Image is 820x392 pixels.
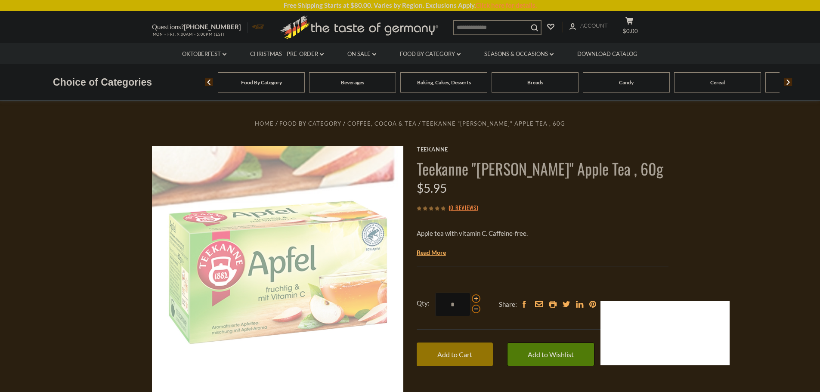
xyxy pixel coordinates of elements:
a: Add to Wishlist [507,343,594,366]
a: Cereal [710,79,725,86]
span: MON - FRI, 9:00AM - 5:00PM (EST) [152,32,225,37]
a: Christmas - PRE-ORDER [250,49,324,59]
img: previous arrow [205,78,213,86]
span: ( ) [449,203,478,212]
a: 0 Reviews [450,203,477,213]
span: Account [580,22,608,29]
a: Seasons & Occasions [484,49,554,59]
a: Download Catalog [577,49,637,59]
a: Food By Category [241,79,282,86]
a: Read More [417,248,446,257]
a: Oktoberfest [182,49,226,59]
button: Add to Cart [417,343,493,366]
span: Share: [499,299,517,310]
button: $0.00 [617,17,643,38]
span: $5.95 [417,181,447,195]
h1: Teekanne "[PERSON_NAME]" Apple Tea , 60g [417,159,668,178]
img: next arrow [784,78,792,86]
a: Click here for details. [476,1,537,9]
a: Food By Category [400,49,461,59]
a: Baking, Cakes, Desserts [417,79,471,86]
a: Home [255,120,274,127]
strong: Qty: [417,298,430,309]
a: Teekanne [417,146,668,153]
input: Qty: [435,293,470,316]
a: Account [569,21,608,31]
p: Questions? [152,22,248,33]
a: Coffee, Cocoa & Tea [347,120,417,127]
p: Apple tea with vitamin C. Caffeine-free. [417,228,668,239]
a: Candy [619,79,634,86]
span: Add to Cart [437,350,472,358]
a: [PHONE_NUMBER] [184,23,241,31]
a: Food By Category [279,120,341,127]
span: $0.00 [623,28,638,34]
a: On Sale [347,49,376,59]
a: Beverages [341,79,364,86]
a: Breads [527,79,543,86]
a: Teekanne "[PERSON_NAME]" Apple Tea , 60g [422,120,565,127]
